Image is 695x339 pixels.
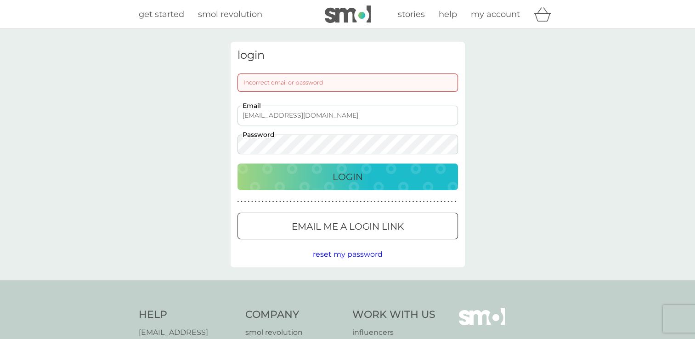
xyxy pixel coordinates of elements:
[244,199,246,204] p: ●
[360,199,362,204] p: ●
[378,199,379,204] p: ●
[346,199,348,204] p: ●
[283,199,285,204] p: ●
[388,199,390,204] p: ●
[352,327,435,339] a: influencers
[412,199,414,204] p: ●
[292,219,404,234] p: Email me a login link
[241,199,243,204] p: ●
[374,199,376,204] p: ●
[318,199,320,204] p: ●
[304,199,305,204] p: ●
[384,199,386,204] p: ●
[139,308,237,322] h4: Help
[356,199,358,204] p: ●
[333,169,363,184] p: Login
[335,199,337,204] p: ●
[237,213,458,239] button: Email me a login link
[398,9,425,19] span: stories
[444,199,446,204] p: ●
[262,199,264,204] p: ●
[434,199,435,204] p: ●
[363,199,365,204] p: ●
[237,73,458,92] div: Incorrect email or password
[248,199,249,204] p: ●
[198,9,262,19] span: smol revolution
[342,199,344,204] p: ●
[381,199,383,204] p: ●
[332,199,333,204] p: ●
[290,199,292,204] p: ●
[255,199,257,204] p: ●
[297,199,299,204] p: ●
[328,199,330,204] p: ●
[198,8,262,21] a: smol revolution
[313,249,383,260] button: reset my password
[423,199,425,204] p: ●
[314,199,316,204] p: ●
[269,199,271,204] p: ●
[447,199,449,204] p: ●
[395,199,397,204] p: ●
[322,199,323,204] p: ●
[237,49,458,62] h3: login
[245,308,343,322] h4: Company
[300,199,302,204] p: ●
[251,199,253,204] p: ●
[313,250,383,259] span: reset my password
[471,8,520,21] a: my account
[272,199,274,204] p: ●
[459,308,505,339] img: smol
[139,9,184,19] span: get started
[276,199,277,204] p: ●
[441,199,442,204] p: ●
[409,199,411,204] p: ●
[367,199,369,204] p: ●
[430,199,432,204] p: ●
[398,199,400,204] p: ●
[471,9,520,19] span: my account
[416,199,418,204] p: ●
[139,8,184,21] a: get started
[307,199,309,204] p: ●
[325,6,371,23] img: smol
[534,5,557,23] div: basket
[311,199,313,204] p: ●
[325,199,327,204] p: ●
[419,199,421,204] p: ●
[286,199,288,204] p: ●
[398,8,425,21] a: stories
[237,199,239,204] p: ●
[258,199,260,204] p: ●
[370,199,372,204] p: ●
[437,199,439,204] p: ●
[439,9,457,19] span: help
[245,327,343,339] a: smol revolution
[391,199,393,204] p: ●
[402,199,404,204] p: ●
[451,199,453,204] p: ●
[406,199,407,204] p: ●
[266,199,267,204] p: ●
[350,199,351,204] p: ●
[339,199,341,204] p: ●
[439,8,457,21] a: help
[294,199,295,204] p: ●
[426,199,428,204] p: ●
[279,199,281,204] p: ●
[237,164,458,190] button: Login
[454,199,456,204] p: ●
[352,308,435,322] h4: Work With Us
[353,199,355,204] p: ●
